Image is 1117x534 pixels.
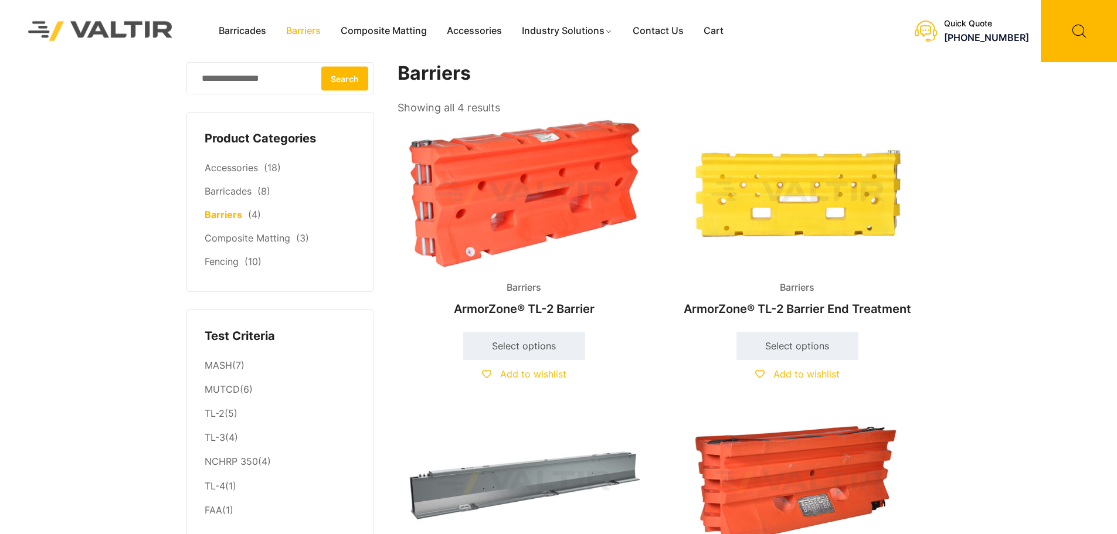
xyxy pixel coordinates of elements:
[205,504,222,516] a: FAA
[463,332,585,360] a: Select options for “ArmorZone® TL-2 Barrier”
[13,6,188,56] img: Valtir Rentals
[205,480,225,492] a: TL-4
[205,353,356,377] li: (7)
[205,185,252,197] a: Barricades
[205,232,290,244] a: Composite Matting
[498,279,550,297] span: Barriers
[205,450,356,474] li: (4)
[398,296,651,322] h2: ArmorZone® TL-2 Barrier
[500,368,566,380] span: Add to wishlist
[205,383,240,395] a: MUTCD
[205,498,356,519] li: (1)
[264,162,281,174] span: (18)
[205,474,356,498] li: (1)
[276,22,331,40] a: Barriers
[512,22,623,40] a: Industry Solutions
[944,19,1029,29] div: Quick Quote
[257,185,270,197] span: (8)
[205,359,232,371] a: MASH
[331,22,437,40] a: Composite Matting
[773,368,840,380] span: Add to wishlist
[398,117,651,322] a: BarriersArmorZone® TL-2 Barrier
[205,426,356,450] li: (4)
[205,328,356,345] h4: Test Criteria
[771,279,823,297] span: Barriers
[623,22,694,40] a: Contact Us
[398,62,925,85] h1: Barriers
[248,209,261,220] span: (4)
[205,130,356,148] h4: Product Categories
[209,22,276,40] a: Barricades
[437,22,512,40] a: Accessories
[205,402,356,426] li: (5)
[755,368,840,380] a: Add to wishlist
[296,232,309,244] span: (3)
[321,66,368,90] button: Search
[205,256,239,267] a: Fencing
[398,98,500,118] p: Showing all 4 results
[482,368,566,380] a: Add to wishlist
[205,455,258,467] a: NCHRP 350
[944,32,1029,43] a: [PHONE_NUMBER]
[671,117,924,322] a: BarriersArmorZone® TL-2 Barrier End Treatment
[694,22,734,40] a: Cart
[205,407,225,419] a: TL-2
[736,332,858,360] a: Select options for “ArmorZone® TL-2 Barrier End Treatment”
[671,296,924,322] h2: ArmorZone® TL-2 Barrier End Treatment
[205,162,258,174] a: Accessories
[205,209,242,220] a: Barriers
[205,431,225,443] a: TL-3
[205,378,356,402] li: (6)
[245,256,262,267] span: (10)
